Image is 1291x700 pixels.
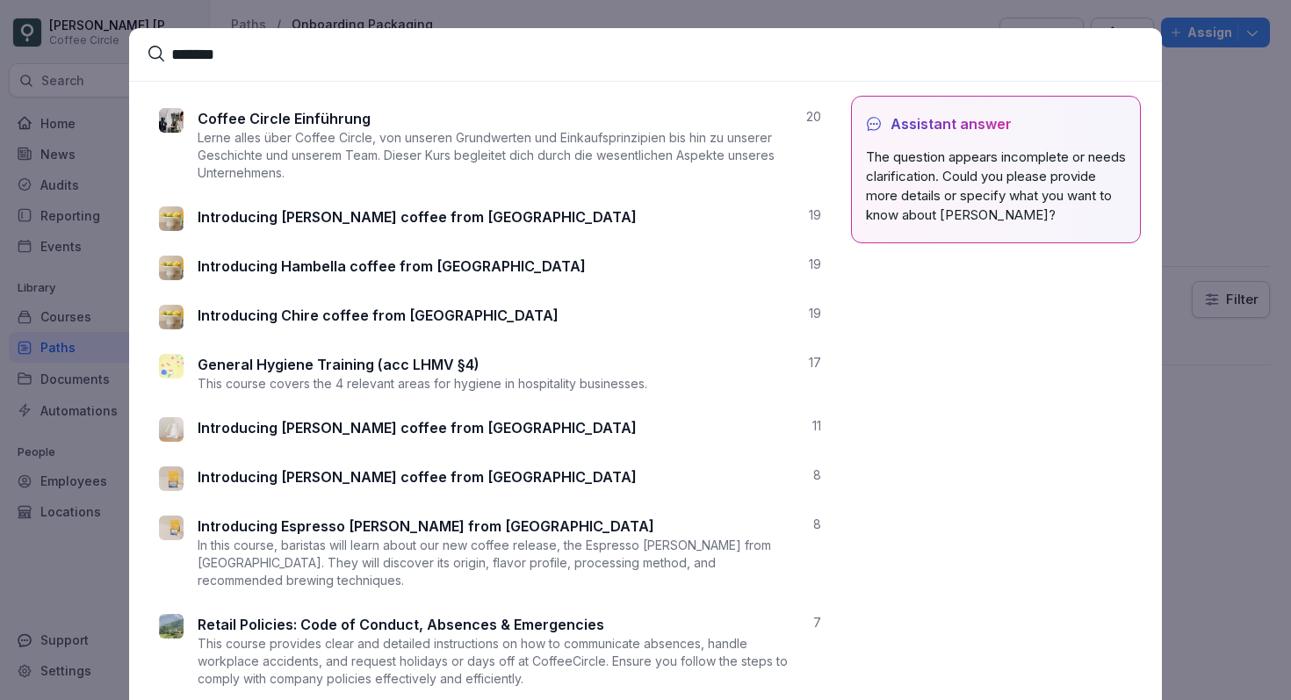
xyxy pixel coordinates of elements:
p: Coffee Circle Einführung [198,108,371,129]
p: In this course, baristas will learn about our new coffee release, the Espresso [PERSON_NAME] from... [198,537,799,589]
p: 7 [813,614,821,631]
p: Introducing Hambella coffee from [GEOGRAPHIC_DATA] [198,256,586,277]
div: The question appears incomplete or needs clarification. Could you please provide more details or ... [866,148,1126,225]
p: General Hygiene Training (acc LHMV §4) [198,354,480,375]
a: Retail Policies: Code of Conduct, Absences & EmergenciesThis course provides clear and detailed i... [150,602,830,700]
p: Lerne alles über Coffee Circle, von unseren Grundwerten und Einkaufsprinzipien bis hin zu unserer... [198,129,792,182]
p: Introducing [PERSON_NAME] coffee from [GEOGRAPHIC_DATA] [198,206,637,227]
p: 19 [809,305,821,322]
a: General Hygiene Training (acc LHMV §4)This course covers the 4 relevant areas for hygiene in hosp... [150,342,830,405]
p: 11 [812,417,821,435]
p: Introducing Chire coffee from [GEOGRAPHIC_DATA] [198,305,559,326]
div: Assistant answer [866,114,1012,134]
p: This course covers the 4 relevant areas for hygiene in hospitality businesses. [198,375,647,393]
a: Coffee Circle EinführungLerne alles über Coffee Circle, von unseren Grundwerten und Einkaufsprinz... [150,96,830,194]
p: Introducing [PERSON_NAME] coffee from [GEOGRAPHIC_DATA] [198,417,637,438]
p: 8 [813,466,821,484]
a: Introducing Chire coffee from [GEOGRAPHIC_DATA]19 [150,292,830,342]
a: Introducing Hambella coffee from [GEOGRAPHIC_DATA]19 [150,243,830,292]
p: 19 [809,206,821,224]
a: Introducing [PERSON_NAME] coffee from [GEOGRAPHIC_DATA]8 [150,454,830,503]
a: Introducing [PERSON_NAME] coffee from [GEOGRAPHIC_DATA]11 [150,405,830,454]
p: Retail Policies: Code of Conduct, Absences & Emergencies [198,614,604,635]
p: 19 [809,256,821,273]
p: 17 [809,354,821,372]
p: Introducing Espresso [PERSON_NAME] from [GEOGRAPHIC_DATA] [198,516,654,537]
p: Introducing [PERSON_NAME] coffee from [GEOGRAPHIC_DATA] [198,466,637,487]
p: 8 [813,516,821,533]
a: Introducing [PERSON_NAME] coffee from [GEOGRAPHIC_DATA]19 [150,194,830,243]
p: 20 [806,108,821,126]
a: Introducing Espresso [PERSON_NAME] from [GEOGRAPHIC_DATA]In this course, baristas will learn abou... [150,503,830,602]
p: This course provides clear and detailed instructions on how to communicate absences, handle workp... [198,635,799,688]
